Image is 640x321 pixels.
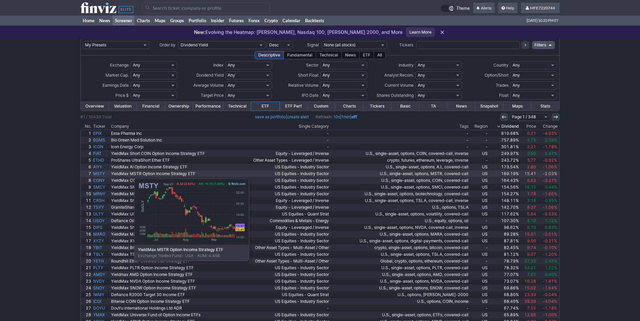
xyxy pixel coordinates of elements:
[475,102,503,111] a: Snapshot
[527,198,536,203] span: 3.18
[92,211,110,217] a: ULTY
[255,114,286,119] a: save as portfolio
[520,258,537,265] a: 27.35
[489,217,520,224] a: 107.30%
[524,265,536,270] span: 64.91
[92,197,110,204] a: CRSH
[537,238,559,244] a: -0.21%
[137,102,165,111] a: Financial
[489,170,520,177] a: 169.19%
[363,102,391,111] a: Tickers
[527,131,536,136] span: 0.21
[545,137,557,143] span: 2.59%
[473,3,495,13] a: Alerts
[520,204,537,211] a: 8.37
[469,184,489,191] a: US
[520,144,537,150] a: 2.21
[537,224,559,231] a: 0.83%
[110,130,232,137] a: Essa Pharma Inc
[537,177,559,184] a: -3.21%
[527,245,536,250] span: 9.74
[92,258,110,265] a: YETH
[232,231,330,238] a: US Equities - Industry Sector
[81,258,92,265] a: 20
[441,5,470,12] a: Theme
[92,278,110,285] a: NVDY
[537,137,559,144] a: 2.59%
[110,251,232,258] a: YieldMax TSLA Option Income Strategy ETF
[374,51,386,59] div: All
[92,265,110,271] a: PLTY
[193,102,223,111] a: Performance
[520,217,537,224] a: 8.10
[537,184,559,191] a: 0.44%
[330,271,469,278] a: U.S., single-asset, options, AMD, covered-call
[520,197,537,204] a: 3.18
[251,102,279,111] a: ETF
[110,191,232,197] a: YieldMax MRNA Option Income Strategy ETF
[81,244,92,251] a: 18
[545,198,557,203] span: 0.95%
[521,3,560,13] a: MFE7220744
[537,130,559,137] a: -4.93%
[351,114,357,119] a: off
[232,251,330,258] a: US Equities - Industry Sector
[110,164,232,170] a: YieldMax AI Option Income Strategy ETF
[520,164,537,170] a: 2.80
[545,185,557,190] span: 0.44%
[527,151,536,156] span: 2.90
[391,102,419,111] a: Basic
[469,157,489,164] a: -
[537,251,559,258] a: -1.20%
[520,244,537,251] a: 9.74
[447,102,475,111] a: News
[527,272,536,277] span: 7.61
[92,238,110,244] a: XYZY
[330,251,469,258] a: U.S., single-asset, options, TSLA, covered-call
[92,144,110,150] a: ICON
[232,191,330,197] a: US Equities - Industry Sector
[81,271,92,278] a: 22
[232,150,330,157] a: Equity - Leveraged / Inverse
[545,151,557,156] span: 2.47%
[110,211,232,217] a: YieldMax Ultra Option Income Strategy ETF
[81,197,92,204] a: 11
[537,204,559,211] a: -1.06%
[232,244,330,251] a: Other Asset Types - Multi-Asset / Other
[543,171,557,176] span: -2.03%
[469,231,489,238] a: US
[537,244,559,251] a: -0.10%
[165,102,193,111] a: Ownership
[537,211,559,217] a: -0.53%
[469,278,489,285] a: US
[303,15,327,26] a: Backtests
[110,170,232,177] a: YieldMax MSTR Option Income Strategy ETF
[330,184,469,191] a: U.S., single-asset, options, SMCI, covered-call
[537,271,559,278] a: 0.40%
[81,191,92,197] a: 10
[537,170,559,177] a: -2.03%
[232,278,330,285] a: US Equities - Industry Sector
[543,191,557,196] span: -1.66%
[284,51,316,59] div: Fundamental
[527,225,536,230] span: 6.10
[520,271,537,278] a: 7.61
[255,114,309,120] span: |
[330,177,469,184] a: U.S., single-asset, options, COIN, covered-call
[520,137,537,144] a: 4.75
[520,177,537,184] a: 6.63
[469,170,489,177] a: US
[110,157,232,164] a: ProShares UltraShort Ether ETF
[489,177,520,184] a: 164.43%
[406,28,435,37] a: Learn More
[469,197,489,204] a: US
[456,5,470,12] span: Theme
[110,177,232,184] a: YieldMax COIN Option Income Strategy ETF
[232,130,330,137] a: -
[81,164,92,170] a: 6
[330,265,469,271] a: U.S., single-asset, options, PLTR, covered-call
[543,178,557,183] span: -3.21%
[527,191,536,196] span: 1.78
[330,217,469,224] a: U.S., equity, options, oil
[489,211,520,217] a: 117.62%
